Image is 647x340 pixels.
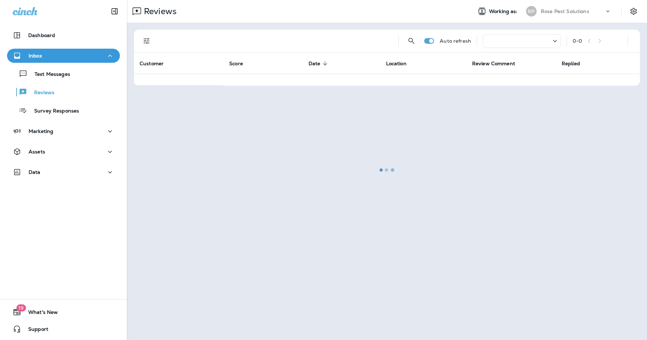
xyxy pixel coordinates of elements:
[7,124,120,138] button: Marketing
[28,32,55,38] p: Dashboard
[7,165,120,179] button: Data
[21,326,48,335] span: Support
[28,71,70,78] p: Text Messages
[21,309,58,318] span: What's New
[29,169,41,175] p: Data
[7,85,120,99] button: Reviews
[29,149,45,154] p: Assets
[7,145,120,159] button: Assets
[27,90,54,96] p: Reviews
[27,108,79,115] p: Survey Responses
[29,53,42,59] p: Inbox
[105,4,124,18] button: Collapse Sidebar
[7,49,120,63] button: Inbox
[7,322,120,336] button: Support
[7,28,120,42] button: Dashboard
[7,103,120,118] button: Survey Responses
[16,304,26,311] span: 19
[7,305,120,319] button: 19What's New
[29,128,53,134] p: Marketing
[7,66,120,81] button: Text Messages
